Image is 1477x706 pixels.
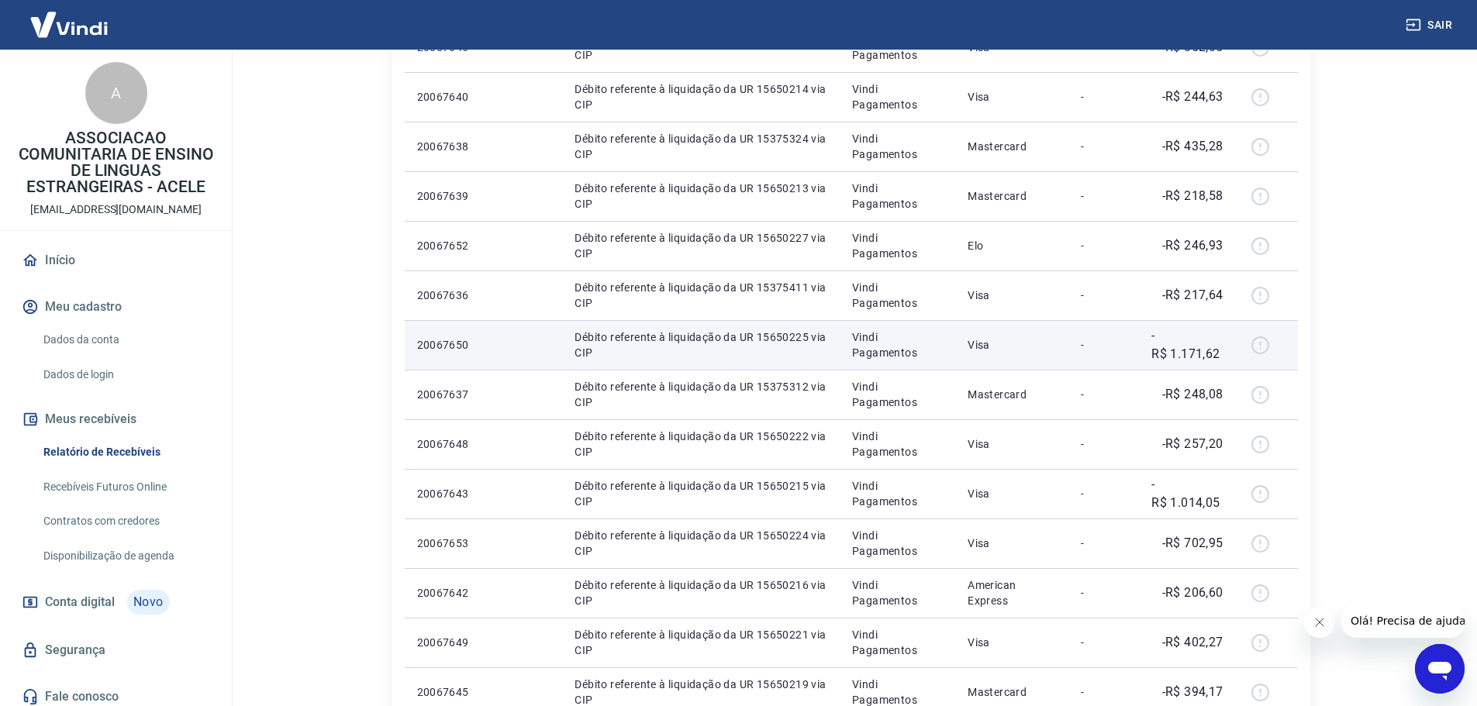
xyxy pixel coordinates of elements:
span: Novo [127,590,170,615]
p: Visa [968,486,1056,501]
p: Vindi Pagamentos [852,329,943,360]
p: Vindi Pagamentos [852,131,943,162]
p: - [1081,139,1127,154]
p: Vindi Pagamentos [852,379,943,410]
iframe: Botão para abrir a janela de mensagens [1415,644,1465,694]
p: American Express [968,577,1056,608]
p: Vindi Pagamentos [852,181,943,212]
p: - [1081,288,1127,303]
p: Visa [968,635,1056,650]
button: Meus recebíveis [19,402,213,436]
p: Débito referente à liquidação da UR 15375312 via CIP [575,379,827,410]
p: Débito referente à liquidação da UR 15650222 via CIP [575,429,827,460]
iframe: Fechar mensagem [1304,607,1335,638]
p: -R$ 1.014,05 [1151,475,1223,512]
p: -R$ 246,93 [1162,236,1223,255]
p: 20067652 [417,238,488,253]
p: -R$ 218,58 [1162,187,1223,205]
p: 20067640 [417,89,488,105]
p: - [1081,387,1127,402]
p: Visa [968,89,1056,105]
p: Débito referente à liquidação da UR 15375411 via CIP [575,280,827,311]
p: Mastercard [968,188,1056,204]
p: -R$ 217,64 [1162,286,1223,305]
p: Débito referente à liquidação da UR 15650224 via CIP [575,528,827,559]
p: 20067650 [417,337,488,353]
iframe: Mensagem da empresa [1341,604,1465,638]
p: - [1081,486,1127,501]
p: - [1081,89,1127,105]
p: Vindi Pagamentos [852,478,943,509]
p: Débito referente à liquidação da UR 15650225 via CIP [575,329,827,360]
a: Segurança [19,633,213,667]
p: Vindi Pagamentos [852,230,943,261]
p: -R$ 248,08 [1162,385,1223,404]
p: - [1081,337,1127,353]
p: [EMAIL_ADDRESS][DOMAIN_NAME] [30,201,202,218]
a: Início [19,243,213,277]
p: Vindi Pagamentos [852,627,943,658]
a: Dados de login [37,359,213,391]
span: Conta digital [45,591,115,613]
p: Vindi Pagamentos [852,577,943,608]
a: Relatório de Recebíveis [37,436,213,468]
p: Vindi Pagamentos [852,81,943,112]
p: - [1081,238,1127,253]
p: Elo [968,238,1056,253]
p: Mastercard [968,139,1056,154]
p: - [1081,684,1127,700]
p: 20067645 [417,684,488,700]
p: Visa [968,337,1056,353]
p: Mastercard [968,387,1056,402]
a: Conta digitalNovo [19,584,213,621]
p: Débito referente à liquidação da UR 15650227 via CIP [575,230,827,261]
p: Débito referente à liquidação da UR 15375324 via CIP [575,131,827,162]
p: - [1081,536,1127,551]
p: Débito referente à liquidação da UR 15650221 via CIP [575,627,827,658]
p: 20067653 [417,536,488,551]
p: 20067639 [417,188,488,204]
p: -R$ 257,20 [1162,435,1223,453]
span: Olá! Precisa de ajuda? [9,11,130,23]
p: -R$ 206,60 [1162,584,1223,602]
p: 20067638 [417,139,488,154]
button: Meu cadastro [19,290,213,324]
a: Disponibilização de agenda [37,540,213,572]
p: Débito referente à liquidação da UR 15650214 via CIP [575,81,827,112]
p: - [1081,585,1127,601]
div: A [85,62,147,124]
a: Dados da conta [37,324,213,356]
p: -R$ 402,27 [1162,633,1223,652]
p: Visa [968,436,1056,452]
p: -R$ 244,63 [1162,88,1223,106]
a: Recebíveis Futuros Online [37,471,213,503]
p: - [1081,635,1127,650]
p: -R$ 1.171,62 [1151,326,1223,363]
p: Vindi Pagamentos [852,280,943,311]
p: 20067648 [417,436,488,452]
p: ASSOCIACAO COMUNITARIA DE ENSINO DE LINGUAS ESTRANGEIRAS - ACELE [12,130,219,195]
p: Débito referente à liquidação da UR 15650215 via CIP [575,478,827,509]
p: 20067649 [417,635,488,650]
button: Sair [1403,11,1458,40]
p: Débito referente à liquidação da UR 15650213 via CIP [575,181,827,212]
p: -R$ 702,95 [1162,534,1223,553]
p: Vindi Pagamentos [852,429,943,460]
p: Visa [968,288,1056,303]
a: Contratos com credores [37,505,213,537]
p: Débito referente à liquidação da UR 15650216 via CIP [575,577,827,608]
p: Mastercard [968,684,1056,700]
p: 20067642 [417,585,488,601]
p: 20067637 [417,387,488,402]
p: Vindi Pagamentos [852,528,943,559]
p: - [1081,436,1127,452]
p: - [1081,188,1127,204]
p: -R$ 394,17 [1162,683,1223,701]
p: -R$ 435,28 [1162,137,1223,156]
img: Vindi [19,1,119,48]
p: Visa [968,536,1056,551]
p: 20067643 [417,486,488,501]
p: 20067636 [417,288,488,303]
